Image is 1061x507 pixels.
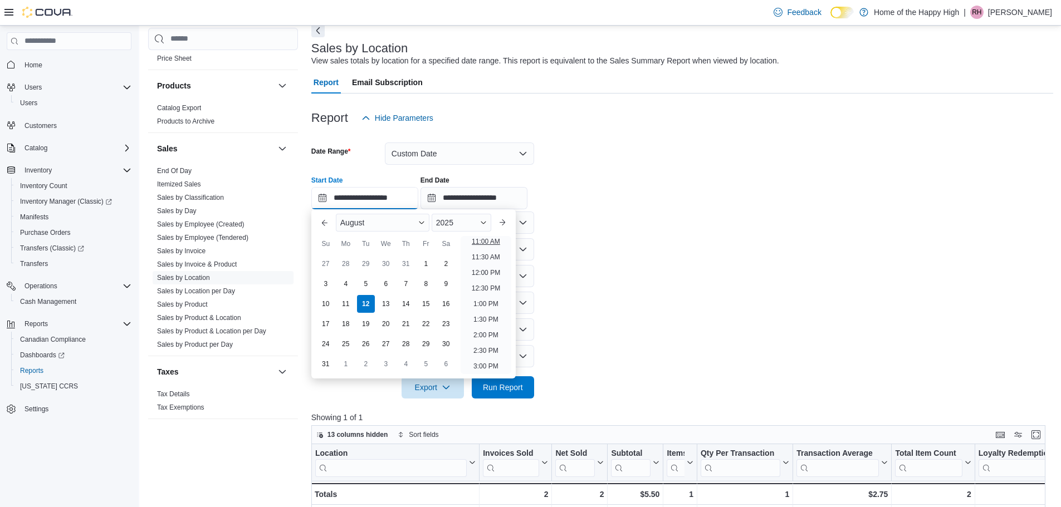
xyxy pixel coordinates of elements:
[437,355,455,373] div: day-6
[20,141,131,155] span: Catalog
[311,176,343,185] label: Start Date
[157,167,192,175] a: End Of Day
[11,256,136,272] button: Transfers
[483,382,523,393] span: Run Report
[20,279,62,293] button: Operations
[312,428,393,441] button: 13 columns hidden
[970,6,984,19] div: Rebecca Harper
[157,104,201,112] a: Catalog Export
[157,80,273,91] button: Products
[157,314,241,322] a: Sales by Product & Location
[157,233,248,242] span: Sales by Employee (Tendered)
[157,287,235,295] a: Sales by Location per Day
[157,366,273,377] button: Taxes
[357,235,375,253] div: Tu
[25,61,42,70] span: Home
[16,380,82,393] a: [US_STATE] CCRS
[20,119,131,132] span: Customers
[20,382,78,391] span: [US_STATE] CCRS
[20,244,84,253] span: Transfers (Classic)
[25,121,57,130] span: Customers
[25,166,52,175] span: Inventory
[25,144,47,152] span: Catalog
[340,218,365,227] span: August
[397,355,415,373] div: day-4
[11,347,136,363] a: Dashboards
[148,387,298,419] div: Taxes
[11,225,136,240] button: Purchase Orders
[148,101,298,132] div: Products
[157,207,197,215] a: Sales by Day
[397,335,415,353] div: day-28
[276,142,289,155] button: Sales
[314,71,339,93] span: Report
[469,297,503,311] li: 1:00 PM
[25,405,48,414] span: Settings
[157,260,237,269] span: Sales by Invoice & Product
[467,250,505,264] li: 11:30 AM
[417,355,435,373] div: day-5
[22,7,72,18] img: Cova
[667,448,684,476] div: Items Per Transaction
[16,380,131,393] span: Washington CCRS
[16,226,75,239] a: Purchase Orders
[397,275,415,293] div: day-7
[472,376,534,398] button: Run Report
[148,164,298,356] div: Sales
[20,366,43,375] span: Reports
[311,24,325,37] button: Next
[16,195,116,208] a: Inventory Manager (Classic)
[16,364,48,377] a: Reports
[20,213,48,221] span: Manifests
[157,194,224,201] a: Sales by Classification
[157,143,178,154] h3: Sales
[337,255,355,273] div: day-28
[16,226,131,239] span: Purchase Orders
[895,448,971,476] button: Total Item Count
[20,259,48,268] span: Transfers
[336,214,429,232] div: Button. Open the month selector. August is currently selected.
[20,335,86,344] span: Canadian Compliance
[437,275,455,293] div: day-9
[20,99,37,107] span: Users
[157,366,179,377] h3: Taxes
[276,79,289,92] button: Products
[895,448,962,459] div: Total Item Count
[895,488,971,501] div: 2
[317,355,335,373] div: day-31
[2,140,136,156] button: Catalog
[611,488,659,501] div: $5.50
[11,178,136,194] button: Inventory Count
[11,332,136,347] button: Canadian Compliance
[157,104,201,112] span: Catalog Export
[20,402,131,416] span: Settings
[437,315,455,333] div: day-23
[469,344,503,357] li: 2:30 PM
[315,448,467,459] div: Location
[20,141,52,155] button: Catalog
[157,274,210,282] a: Sales by Location
[972,6,981,19] span: RH
[377,275,395,293] div: day-6
[357,295,375,313] div: day-12
[11,240,136,256] a: Transfers (Classic)
[469,313,503,326] li: 1:30 PM
[315,448,476,476] button: Location
[20,164,131,177] span: Inventory
[357,275,375,293] div: day-5
[337,235,355,253] div: Mo
[20,279,131,293] span: Operations
[315,488,476,501] div: Totals
[157,390,190,398] span: Tax Details
[7,52,131,446] nav: Complex example
[667,448,684,459] div: Items Per Transaction
[157,300,208,309] span: Sales by Product
[157,193,224,202] span: Sales by Classification
[157,143,273,154] button: Sales
[148,52,298,70] div: Pricing
[377,255,395,273] div: day-30
[417,335,435,353] div: day-29
[2,163,136,178] button: Inventory
[469,328,503,342] li: 2:00 PM
[357,335,375,353] div: day-26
